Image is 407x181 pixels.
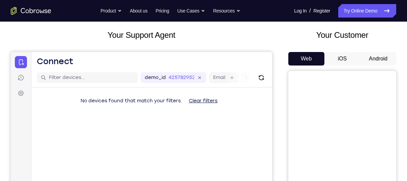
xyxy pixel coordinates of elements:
button: Web [288,52,324,66]
button: Android [360,52,396,66]
a: Register [314,4,330,18]
button: iOS [324,52,360,66]
h2: Your Support Agent [11,29,272,41]
span: / [309,7,311,15]
button: Use Cases [177,4,205,18]
a: Try Online Demo [338,4,396,18]
a: Log In [294,4,307,18]
h2: Your Customer [288,29,396,41]
a: Pricing [155,4,169,18]
button: Resources [213,4,240,18]
a: About us [130,4,147,18]
button: Product [100,4,122,18]
a: Go to the home page [11,7,51,15]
